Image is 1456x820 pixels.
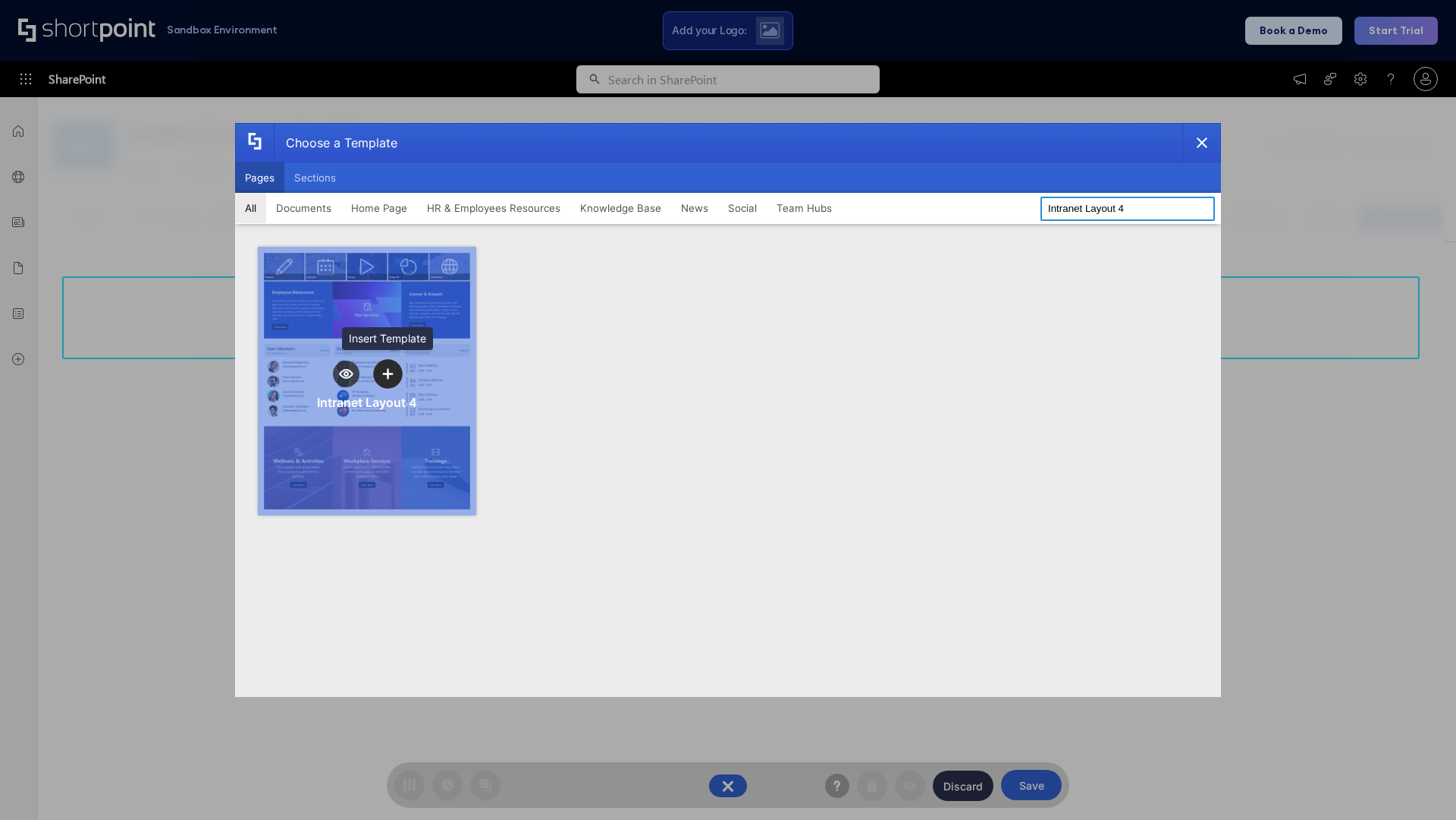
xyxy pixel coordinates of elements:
button: Sections [284,162,346,193]
button: Team Hubs [767,193,842,223]
div: Intranet Layout 4 [317,395,417,410]
input: Search [1040,197,1215,221]
div: template selector [235,123,1221,697]
button: Home Page [341,193,417,223]
button: HR & Employees Resources [417,193,570,223]
button: Pages [235,162,284,193]
button: Documents [266,193,341,223]
button: Social [718,193,767,223]
iframe: Chat Widget [1380,747,1456,820]
button: Knowledge Base [570,193,671,223]
div: Choose a Template [274,124,397,162]
button: All [235,193,266,223]
button: News [671,193,718,223]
